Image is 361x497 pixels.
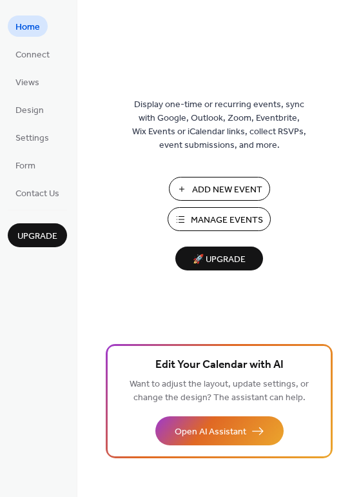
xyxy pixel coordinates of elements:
[8,43,57,65] a: Connect
[15,159,35,173] span: Form
[192,183,262,197] span: Add New Event
[191,214,263,227] span: Manage Events
[175,425,246,439] span: Open AI Assistant
[8,15,48,37] a: Home
[132,98,306,152] span: Display one-time or recurring events, sync with Google, Outlook, Zoom, Eventbrite, Wix Events or ...
[15,104,44,117] span: Design
[17,230,57,243] span: Upgrade
[130,376,309,407] span: Want to adjust the layout, update settings, or change the design? The assistant can help.
[155,356,284,374] span: Edit Your Calendar with AI
[8,99,52,120] a: Design
[8,182,67,203] a: Contact Us
[168,207,271,231] button: Manage Events
[169,177,270,201] button: Add New Event
[8,223,67,247] button: Upgrade
[15,48,50,62] span: Connect
[8,71,47,92] a: Views
[155,416,284,445] button: Open AI Assistant
[15,132,49,145] span: Settings
[15,187,59,201] span: Contact Us
[15,21,40,34] span: Home
[8,154,43,176] a: Form
[8,127,57,148] a: Settings
[15,76,39,90] span: Views
[183,251,255,269] span: 🚀 Upgrade
[175,247,263,270] button: 🚀 Upgrade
